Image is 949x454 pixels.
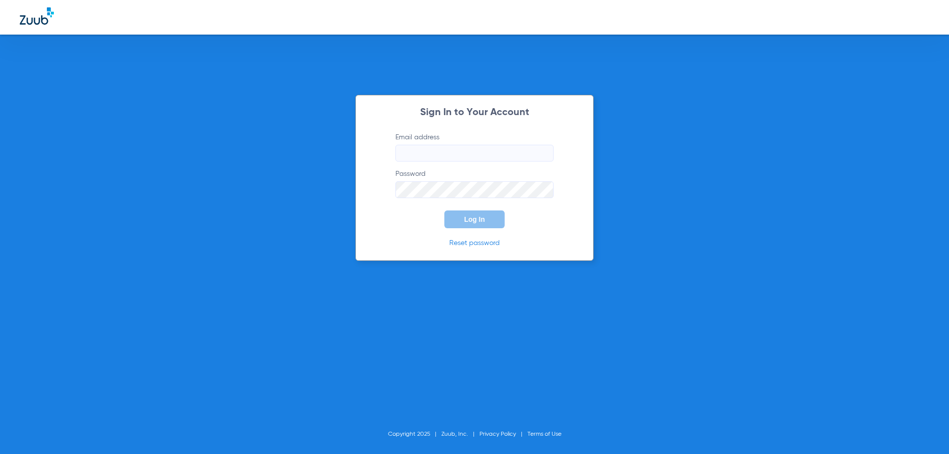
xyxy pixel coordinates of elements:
input: Email address [395,145,554,162]
h2: Sign In to Your Account [381,108,568,118]
a: Terms of Use [527,431,561,437]
a: Reset password [449,240,500,247]
span: Log In [464,215,485,223]
input: Password [395,181,554,198]
label: Email address [395,132,554,162]
li: Zuub, Inc. [441,429,479,439]
button: Log In [444,210,505,228]
label: Password [395,169,554,198]
iframe: Chat Widget [900,407,949,454]
img: Zuub Logo [20,7,54,25]
a: Privacy Policy [479,431,516,437]
li: Copyright 2025 [388,429,441,439]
